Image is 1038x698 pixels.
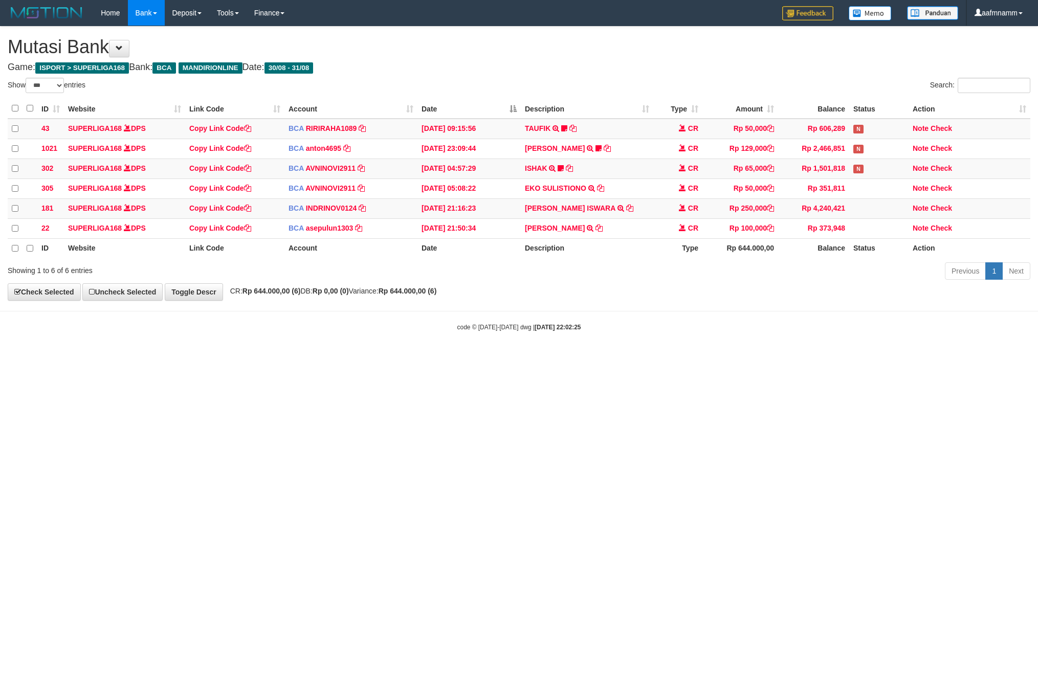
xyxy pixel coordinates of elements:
a: SUPERLIGA168 [68,144,122,152]
h1: Mutasi Bank [8,37,1030,57]
th: Date: activate to sort column descending [417,99,521,119]
img: panduan.png [907,6,958,20]
span: Has Note [853,165,864,173]
a: Note [913,184,929,192]
td: DPS [64,198,185,218]
span: 302 [41,164,53,172]
a: SUPERLIGA168 [68,124,122,132]
a: Copy asepulun1303 to clipboard [355,224,362,232]
th: Account [284,238,417,258]
strong: Rp 0,00 (0) [313,287,349,295]
a: Toggle Descr [165,283,223,301]
a: Uncheck Selected [82,283,163,301]
a: Copy Rp 129,000 to clipboard [767,144,774,152]
a: Copy AVNINOVI2911 to clipboard [358,164,365,172]
td: Rp 2,466,851 [778,139,849,159]
a: Note [913,124,929,132]
a: Copy Link Code [189,184,251,192]
th: Status [849,99,909,119]
a: Copy SRI BASUKI to clipboard [604,144,611,152]
a: Copy EKO SULISTIONO to clipboard [597,184,604,192]
span: MANDIRIONLINE [179,62,242,74]
th: Type [653,238,702,258]
div: Showing 1 to 6 of 6 entries [8,261,425,276]
img: Button%20Memo.svg [849,6,892,20]
a: Check [931,184,952,192]
a: Copy Rp 50,000 to clipboard [767,124,774,132]
span: BCA [289,224,304,232]
a: Copy Rp 250,000 to clipboard [767,204,774,212]
th: Amount: activate to sort column ascending [702,99,778,119]
td: [DATE] 05:08:22 [417,178,521,198]
a: AVNINOVI2911 [305,164,356,172]
a: ISHAK [525,164,547,172]
th: Type: activate to sort column ascending [653,99,702,119]
a: Copy Link Code [189,144,251,152]
span: Has Note [853,125,864,133]
a: Copy Rp 50,000 to clipboard [767,184,774,192]
th: Website: activate to sort column ascending [64,99,185,119]
a: Copy Link Code [189,124,251,132]
a: asepulun1303 [306,224,354,232]
select: Showentries [26,78,64,93]
a: Copy ISHAK to clipboard [566,164,573,172]
span: 1021 [41,144,57,152]
th: Date [417,238,521,258]
a: SUPERLIGA168 [68,224,122,232]
a: anton4695 [306,144,341,152]
label: Show entries [8,78,85,93]
a: Check [931,144,952,152]
a: Check [931,204,952,212]
a: [PERSON_NAME] [525,224,585,232]
span: BCA [289,124,304,132]
span: 305 [41,184,53,192]
th: Balance [778,238,849,258]
th: Rp 644.000,00 [702,238,778,258]
a: Check [931,124,952,132]
th: Website [64,238,185,258]
span: 22 [41,224,50,232]
td: DPS [64,119,185,139]
th: Status [849,238,909,258]
h4: Game: Bank: Date: [8,62,1030,73]
a: TAUFIK [525,124,550,132]
td: DPS [64,178,185,198]
a: Check [931,224,952,232]
small: code © [DATE]-[DATE] dwg | [457,324,581,331]
strong: Rp 644.000,00 (6) [379,287,437,295]
strong: [DATE] 22:02:25 [535,324,581,331]
a: AVNINOVI2911 [305,184,356,192]
img: MOTION_logo.png [8,5,85,20]
span: CR [688,144,698,152]
th: Balance [778,99,849,119]
td: Rp 1,501,818 [778,159,849,178]
a: Copy Rp 100,000 to clipboard [767,224,774,232]
a: Note [913,144,929,152]
a: Check Selected [8,283,81,301]
span: CR [688,164,698,172]
td: DPS [64,218,185,238]
a: SUPERLIGA168 [68,164,122,172]
th: Account: activate to sort column ascending [284,99,417,119]
th: ID [37,238,64,258]
a: [PERSON_NAME] ISWARA [525,204,615,212]
td: Rp 351,811 [778,178,849,198]
a: Copy TAUFIK to clipboard [569,124,577,132]
span: Has Note [853,145,864,153]
a: Copy anton4695 to clipboard [343,144,350,152]
span: CR [688,124,698,132]
td: Rp 4,240,421 [778,198,849,218]
a: Copy Link Code [189,224,251,232]
strong: Rp 644.000,00 (6) [242,287,301,295]
label: Search: [930,78,1030,93]
a: Copy Link Code [189,164,251,172]
span: 181 [41,204,53,212]
a: Next [1002,262,1030,280]
td: [DATE] 21:50:34 [417,218,521,238]
span: BCA [289,144,304,152]
a: Check [931,164,952,172]
th: Link Code: activate to sort column ascending [185,99,284,119]
span: CR: DB: Variance: [225,287,437,295]
td: Rp 65,000 [702,159,778,178]
input: Search: [958,78,1030,93]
